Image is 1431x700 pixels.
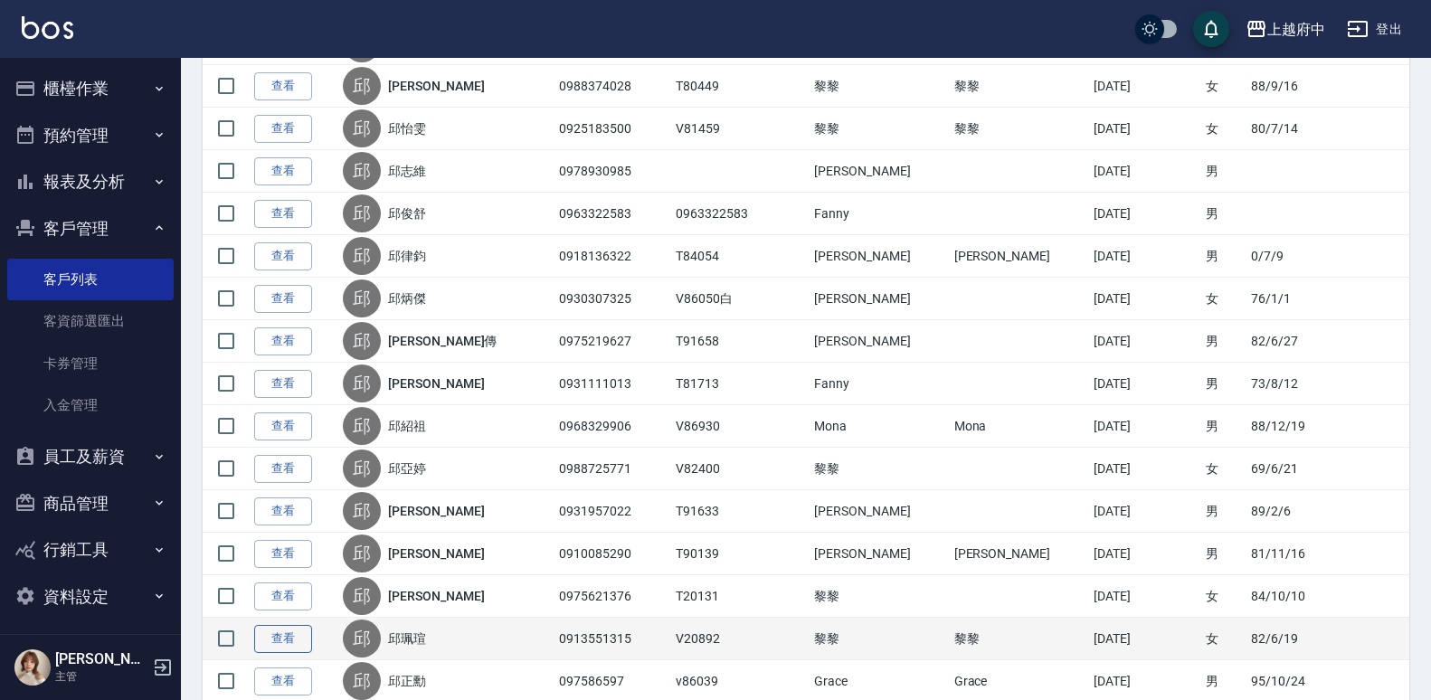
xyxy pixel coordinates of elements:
[1089,405,1201,448] td: [DATE]
[671,108,810,150] td: V81459
[810,235,949,278] td: [PERSON_NAME]
[388,119,426,137] a: 邱怡雯
[810,575,949,618] td: 黎黎
[1089,150,1201,193] td: [DATE]
[388,587,484,605] a: [PERSON_NAME]
[554,363,671,405] td: 0931111013
[671,448,810,490] td: V82400
[1201,448,1246,490] td: 女
[1246,618,1330,660] td: 82/6/19
[254,455,312,483] a: 查看
[554,448,671,490] td: 0988725771
[671,320,810,363] td: T91658
[343,237,381,275] div: 邱
[254,625,312,653] a: 查看
[254,115,312,143] a: 查看
[554,193,671,235] td: 0963322583
[388,672,426,690] a: 邱正勳
[1201,575,1246,618] td: 女
[950,235,1089,278] td: [PERSON_NAME]
[554,618,671,660] td: 0913551315
[810,490,949,533] td: [PERSON_NAME]
[554,235,671,278] td: 0918136322
[388,629,426,648] a: 邱珮瑄
[554,278,671,320] td: 0930307325
[55,650,147,668] h5: [PERSON_NAME]
[1193,11,1229,47] button: save
[388,332,497,350] a: [PERSON_NAME]傳
[671,363,810,405] td: T81713
[7,384,174,426] a: 入金管理
[1089,618,1201,660] td: [DATE]
[1246,533,1330,575] td: 81/11/16
[254,200,312,228] a: 查看
[1267,18,1325,41] div: 上越府中
[1089,363,1201,405] td: [DATE]
[388,374,484,393] a: [PERSON_NAME]
[950,65,1089,108] td: 黎黎
[554,575,671,618] td: 0975621376
[810,65,949,108] td: 黎黎
[1201,150,1246,193] td: 男
[950,618,1089,660] td: 黎黎
[388,289,426,307] a: 邱炳傑
[254,72,312,100] a: 查看
[55,668,147,685] p: 主管
[7,526,174,573] button: 行銷工具
[1246,490,1330,533] td: 89/2/6
[7,573,174,620] button: 資料設定
[554,490,671,533] td: 0931957022
[7,300,174,342] a: 客資篩選匯出
[1201,320,1246,363] td: 男
[1201,533,1246,575] td: 男
[671,235,810,278] td: T84054
[14,649,51,686] img: Person
[1089,108,1201,150] td: [DATE]
[1246,448,1330,490] td: 69/6/21
[1238,11,1332,48] button: 上越府中
[343,322,381,360] div: 邱
[343,364,381,402] div: 邱
[1246,363,1330,405] td: 73/8/12
[254,540,312,568] a: 查看
[254,412,312,440] a: 查看
[343,152,381,190] div: 邱
[554,65,671,108] td: 0988374028
[343,492,381,530] div: 邱
[7,158,174,205] button: 報表及分析
[22,16,73,39] img: Logo
[343,194,381,232] div: 邱
[1089,448,1201,490] td: [DATE]
[343,109,381,147] div: 邱
[7,205,174,252] button: 客戶管理
[810,363,949,405] td: Fanny
[554,533,671,575] td: 0910085290
[7,480,174,527] button: 商品管理
[388,544,484,563] a: [PERSON_NAME]
[950,108,1089,150] td: 黎黎
[671,193,810,235] td: 0963322583
[671,533,810,575] td: T90139
[810,150,949,193] td: [PERSON_NAME]
[1201,363,1246,405] td: 男
[671,618,810,660] td: V20892
[1246,65,1330,108] td: 88/9/16
[1201,618,1246,660] td: 女
[1201,278,1246,320] td: 女
[810,108,949,150] td: 黎黎
[554,405,671,448] td: 0968329906
[388,77,484,95] a: [PERSON_NAME]
[1201,108,1246,150] td: 女
[388,204,426,222] a: 邱俊舒
[1246,108,1330,150] td: 80/7/14
[1201,193,1246,235] td: 男
[671,575,810,618] td: T20131
[343,620,381,657] div: 邱
[388,162,426,180] a: 邱志維
[1246,405,1330,448] td: 88/12/19
[254,370,312,398] a: 查看
[950,533,1089,575] td: [PERSON_NAME]
[7,343,174,384] a: 卡券管理
[343,534,381,572] div: 邱
[254,242,312,270] a: 查看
